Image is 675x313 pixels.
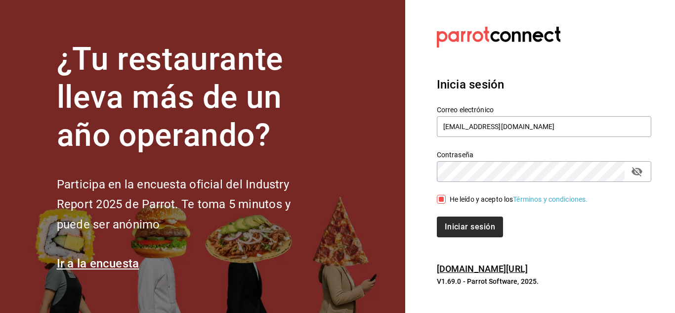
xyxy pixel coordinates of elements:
button: Iniciar sesión [437,217,503,237]
div: He leído y acepto los [450,194,588,205]
label: Contraseña [437,151,651,158]
button: passwordField [629,163,645,180]
a: Términos y condiciones. [513,195,588,203]
label: Correo electrónico [437,106,651,113]
h2: Participa en la encuesta oficial del Industry Report 2025 de Parrot. Te toma 5 minutos y puede se... [57,175,324,235]
p: V1.69.0 - Parrot Software, 2025. [437,276,651,286]
a: Ir a la encuesta [57,257,139,270]
input: Ingresa tu correo electrónico [437,116,651,137]
a: [DOMAIN_NAME][URL] [437,264,528,274]
h3: Inicia sesión [437,76,651,93]
h1: ¿Tu restaurante lleva más de un año operando? [57,41,324,154]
